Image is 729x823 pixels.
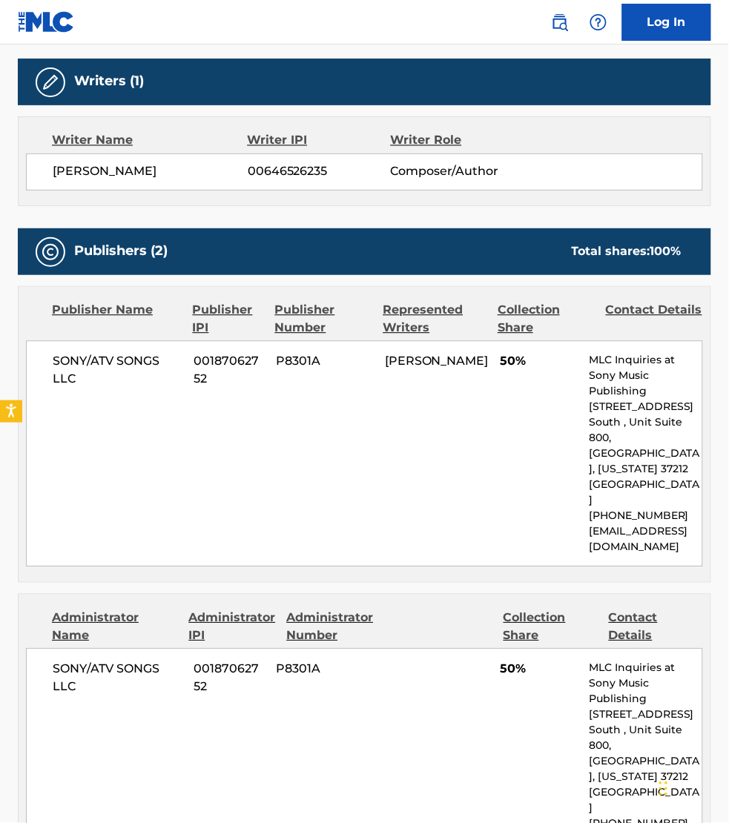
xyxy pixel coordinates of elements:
p: MLC Inquiries at Sony Music Publishing [589,353,702,400]
div: Contact Details [609,609,703,645]
p: [STREET_ADDRESS] South , Unit Suite 800, [589,400,702,446]
div: Writer Name [52,132,247,150]
img: Writers [42,73,59,91]
div: Represented Writers [383,302,487,337]
span: 00646526235 [248,163,391,181]
div: Publisher IPI [193,302,264,337]
h5: Writers (1) [74,73,144,90]
h5: Publishers (2) [74,243,168,260]
div: Contact Details [606,302,703,337]
div: Writer IPI [247,132,390,150]
a: Log In [622,4,711,41]
p: [STREET_ADDRESS] South , Unit Suite 800, [589,707,702,754]
div: Total shares: [572,243,682,261]
span: [PERSON_NAME] [385,354,489,368]
p: [EMAIL_ADDRESS][DOMAIN_NAME] [589,524,702,555]
div: Administrator Name [52,609,177,645]
span: 50% [500,353,578,371]
p: [GEOGRAPHIC_DATA], [US_STATE] 37212 [589,446,702,477]
div: Collection Share [498,302,595,337]
div: Administrator IPI [188,609,275,645]
div: Publisher Name [52,302,182,337]
p: [GEOGRAPHIC_DATA] [589,785,702,816]
span: 50% [500,661,578,678]
div: Drag [659,767,668,811]
span: SONY/ATV SONGS LLC [53,661,182,696]
p: [PHONE_NUMBER] [589,509,702,524]
p: [GEOGRAPHIC_DATA], [US_STATE] 37212 [589,754,702,785]
div: Administrator Number [286,609,380,645]
span: 100 % [650,245,682,259]
span: [PERSON_NAME] [53,163,248,181]
a: Public Search [545,7,575,37]
img: search [551,13,569,31]
div: Publisher Number [275,302,372,337]
div: Writer Role [391,132,521,150]
img: Publishers [42,243,59,261]
div: Collection Share [504,609,598,645]
img: MLC Logo [18,11,75,33]
img: help [590,13,607,31]
span: 00187062752 [194,353,265,389]
iframe: Chat Widget [655,752,729,823]
span: SONY/ATV SONGS LLC [53,353,182,389]
span: 00187062752 [194,661,265,696]
span: P8301A [277,353,374,371]
span: P8301A [277,661,374,678]
div: Help [584,7,613,37]
span: Composer/Author [391,163,521,181]
p: MLC Inquiries at Sony Music Publishing [589,661,702,707]
p: [GEOGRAPHIC_DATA] [589,477,702,509]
